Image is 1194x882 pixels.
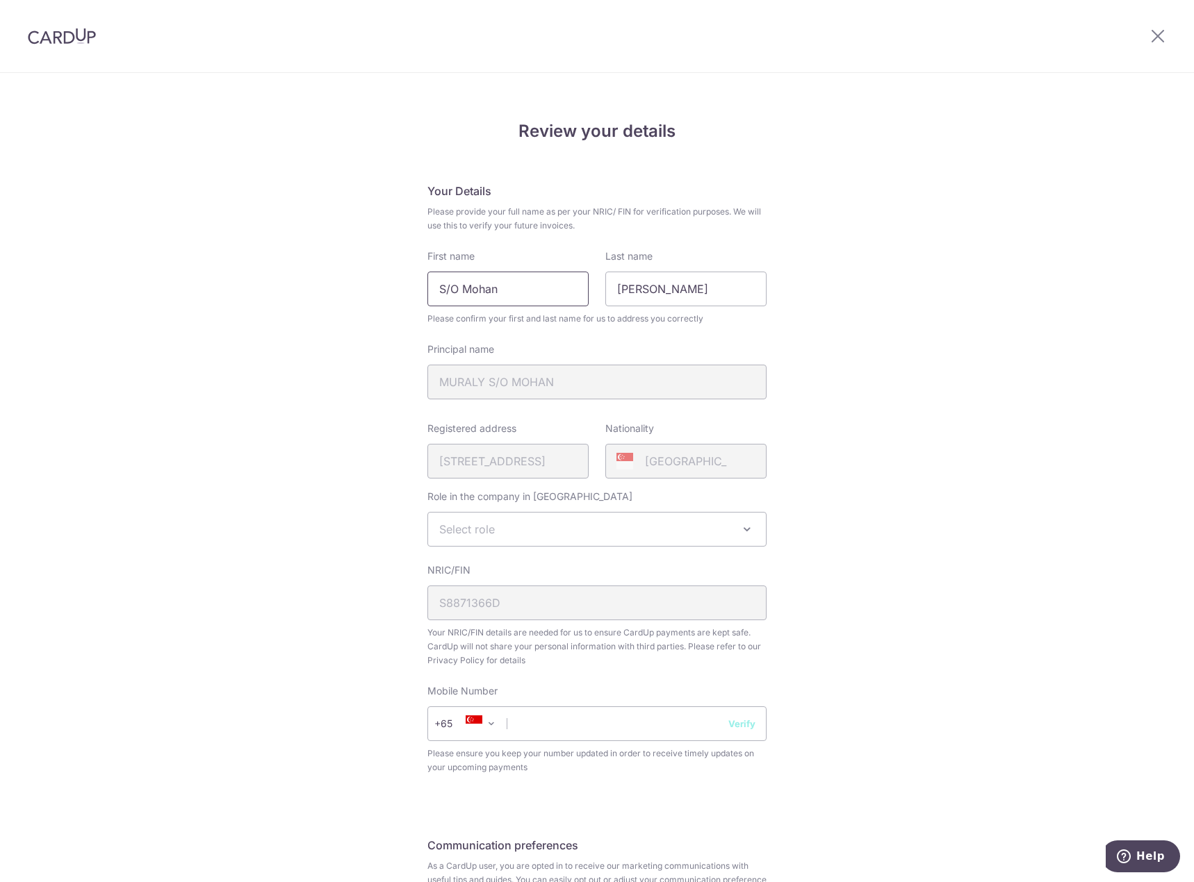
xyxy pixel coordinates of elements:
label: NRIC/FIN [427,563,471,577]
span: +65 [434,715,472,732]
img: CardUp [28,28,96,44]
label: Principal name [427,342,494,356]
label: Mobile Number [427,684,498,698]
h5: Your Details [427,183,767,199]
span: +65 [439,715,472,732]
span: Your NRIC/FIN details are needed for us to ensure CardUp payments are kept safe. CardUp will not ... [427,626,767,667]
label: First name [427,249,475,263]
span: Please provide your full name as per your NRIC/ FIN for verification purposes. We will use this t... [427,205,767,233]
input: First Name [427,272,589,306]
span: Please confirm your first and last name for us to address you correctly [427,312,767,326]
button: Verify [728,717,755,731]
label: Role in the company in [GEOGRAPHIC_DATA] [427,490,632,504]
h5: Communication preferences [427,837,767,854]
label: Last name [605,249,653,263]
iframe: Opens a widget where you can find more information [1106,840,1180,875]
span: Select role [439,522,495,536]
input: Last name [605,272,767,306]
span: Please ensure you keep your number updated in order to receive timely updates on your upcoming pa... [427,747,767,774]
label: Registered address [427,422,516,435]
label: Nationality [605,422,654,435]
h4: Review your details [427,119,767,144]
